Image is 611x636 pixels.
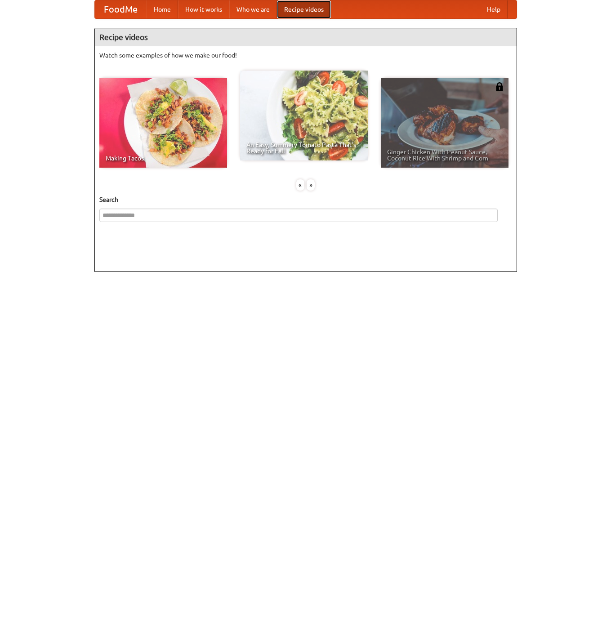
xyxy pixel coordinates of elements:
span: An Easy, Summery Tomato Pasta That's Ready for Fall [246,142,361,154]
div: « [296,179,304,191]
a: An Easy, Summery Tomato Pasta That's Ready for Fall [240,71,368,160]
a: Who we are [229,0,277,18]
a: FoodMe [95,0,147,18]
div: » [307,179,315,191]
a: Help [480,0,508,18]
h5: Search [99,195,512,204]
img: 483408.png [495,82,504,91]
a: Home [147,0,178,18]
a: Recipe videos [277,0,331,18]
a: How it works [178,0,229,18]
p: Watch some examples of how we make our food! [99,51,512,60]
span: Making Tacos [106,155,221,161]
a: Making Tacos [99,78,227,168]
h4: Recipe videos [95,28,517,46]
